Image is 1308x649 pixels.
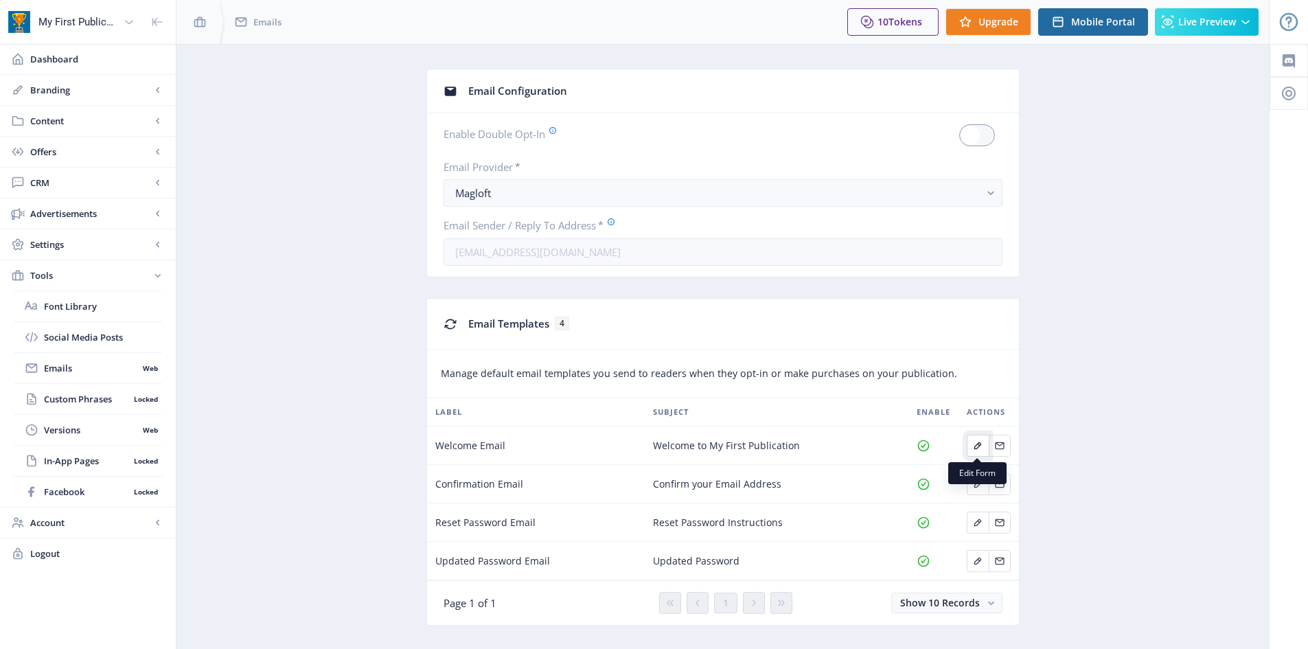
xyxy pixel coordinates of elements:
[435,514,536,531] span: Reset Password Email
[967,553,989,566] a: Edit page
[129,392,162,406] nb-badge: Locked
[847,8,939,36] button: 10Tokens
[714,593,737,613] button: 1
[14,384,162,414] a: Custom PhrasesLocked
[44,423,138,437] span: Versions
[30,269,151,282] span: Tools
[441,367,1005,380] div: Manage default email templates you send to readers when they opt-in or make purchases on your pub...
[44,392,129,406] span: Custom Phrases
[30,516,151,530] span: Account
[44,330,162,344] span: Social Media Posts
[1155,8,1259,36] button: Live Preview
[435,476,523,492] span: Confirmation Email
[653,437,800,454] span: Welcome to My First Publication
[723,597,728,608] span: 1
[967,514,989,527] a: Edit page
[253,15,282,29] span: Emails
[978,16,1018,27] span: Upgrade
[917,404,950,420] span: Enable
[30,238,151,251] span: Settings
[435,553,550,569] span: Updated Password Email
[891,593,1002,613] button: Show 10 Records
[1178,16,1236,27] span: Live Preview
[129,454,162,468] nb-badge: Locked
[30,145,151,159] span: Offers
[30,547,165,560] span: Logout
[900,596,980,609] span: Show 10 Records
[30,83,151,97] span: Branding
[468,80,1002,102] div: Email Configuration
[653,514,783,531] span: Reset Password Instructions
[967,476,989,489] a: Edit page
[14,322,162,352] a: Social Media Posts
[989,553,1011,566] a: Edit page
[426,298,1020,626] app-collection-view: Email Templates
[38,7,118,37] div: My First Publication
[444,596,496,610] span: Page 1 of 1
[44,485,129,499] span: Facebook
[30,176,151,190] span: CRM
[888,15,922,28] span: Tokens
[14,291,162,321] a: Font Library
[989,437,1011,451] a: Edit page
[14,353,162,383] a: EmailsWeb
[989,514,1011,527] a: Edit page
[444,179,1002,207] button: Magloft
[44,299,162,313] span: Font Library
[468,317,549,330] span: Email Templates
[14,477,162,507] a: FacebookLocked
[30,52,165,66] span: Dashboard
[653,404,689,420] span: Subject
[14,446,162,476] a: In-App PagesLocked
[44,454,129,468] span: In-App Pages
[444,218,991,233] label: Email Sender / Reply To Address
[959,468,996,479] span: Edit Form
[455,185,980,201] div: Magloft
[444,238,1002,266] input: john.smith@myspace.com
[444,160,991,174] label: Email Provider
[555,317,569,330] span: 4
[30,114,151,128] span: Content
[8,11,30,33] img: app-icon.png
[138,423,162,437] nb-badge: Web
[138,361,162,375] nb-badge: Web
[653,553,739,569] span: Updated Password
[989,476,1011,489] a: Edit page
[967,404,1005,420] span: Actions
[967,437,989,451] a: Edit page
[14,415,162,445] a: VersionsWeb
[129,485,162,499] nb-badge: Locked
[1038,8,1148,36] button: Mobile Portal
[44,361,138,375] span: Emails
[653,476,781,492] span: Confirm your Email Address
[30,207,151,220] span: Advertisements
[945,8,1031,36] button: Upgrade
[1071,16,1135,27] span: Mobile Portal
[444,124,557,144] label: Enable Double Opt-In
[435,404,462,420] span: Label
[435,437,505,454] span: Welcome Email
